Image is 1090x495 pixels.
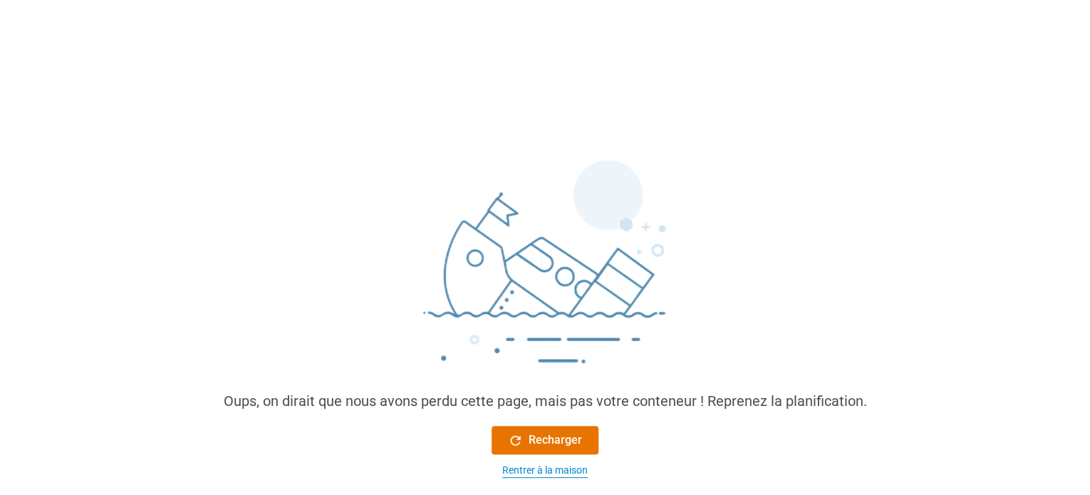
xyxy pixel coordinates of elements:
font: Oups, on dirait que nous avons perdu cette page, mais pas votre conteneur ! Reprenez la planifica... [224,392,867,410]
font: Rentrer à la maison [502,464,588,476]
button: Recharger [492,426,598,454]
button: Rentrer à la maison [492,463,598,478]
font: Recharger [529,433,582,447]
img: sinking_ship.png [331,154,759,390]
